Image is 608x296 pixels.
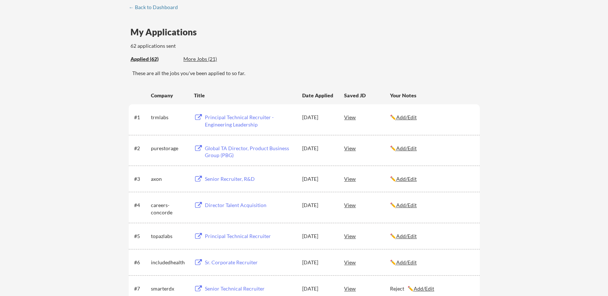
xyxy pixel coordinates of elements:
div: Your Notes [390,92,473,99]
u: Add/Edit [414,285,434,292]
div: Company [151,92,187,99]
u: Add/Edit [396,259,417,265]
div: topazlabs [151,233,187,240]
u: Add/Edit [396,176,417,182]
div: View [344,172,390,185]
div: #3 [134,175,148,183]
div: purestorage [151,145,187,152]
div: More Jobs (21) [183,55,237,63]
div: ← Back to Dashboard [129,5,183,10]
div: Title [194,92,295,99]
div: View [344,282,390,295]
div: ✏️ [390,145,473,152]
div: Senior Technical Recruiter [205,285,295,292]
div: trmlabs [151,114,187,121]
div: #1 [134,114,148,121]
div: ✏️ [390,175,473,183]
div: [DATE] [302,114,334,121]
div: Principal Technical Recruiter - Engineering Leadership [205,114,295,128]
div: Date Applied [302,92,334,99]
div: includedhealth [151,259,187,266]
u: Add/Edit [396,114,417,120]
div: View [344,229,390,242]
div: ✏️ [390,114,473,121]
div: [DATE] [302,233,334,240]
div: careers-concorde [151,202,187,216]
div: [DATE] [302,145,334,152]
div: Global TA Director, Product Business Group (PBG) [205,145,295,159]
div: ✏️ [390,202,473,209]
u: Add/Edit [396,233,417,239]
div: #4 [134,202,148,209]
a: ← Back to Dashboard [129,4,183,12]
div: Saved JD [344,89,390,102]
div: Reject ✏️ [390,285,473,292]
u: Add/Edit [396,145,417,151]
div: Principal Technical Recruiter [205,233,295,240]
div: #7 [134,285,148,292]
div: [DATE] [302,259,334,266]
div: ✏️ [390,233,473,240]
div: [DATE] [302,285,334,292]
div: My Applications [130,28,203,36]
div: smarterdx [151,285,187,292]
div: #2 [134,145,148,152]
div: #5 [134,233,148,240]
div: Director Talent Acquisition [205,202,295,209]
u: Add/Edit [396,202,417,208]
div: These are job applications we think you'd be a good fit for, but couldn't apply you to automatica... [183,55,237,63]
div: View [344,198,390,211]
div: Sr. Corporate Recruiter [205,259,295,266]
div: View [344,141,390,155]
div: #6 [134,259,148,266]
div: View [344,110,390,124]
div: Applied (62) [130,55,178,63]
div: [DATE] [302,202,334,209]
div: These are all the jobs you've been applied to so far. [132,70,480,77]
div: axon [151,175,187,183]
div: ✏️ [390,259,473,266]
div: Senior Recruiter, R&D [205,175,295,183]
div: These are all the jobs you've been applied to so far. [130,55,178,63]
div: [DATE] [302,175,334,183]
div: 62 applications sent [130,42,272,50]
div: View [344,256,390,269]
